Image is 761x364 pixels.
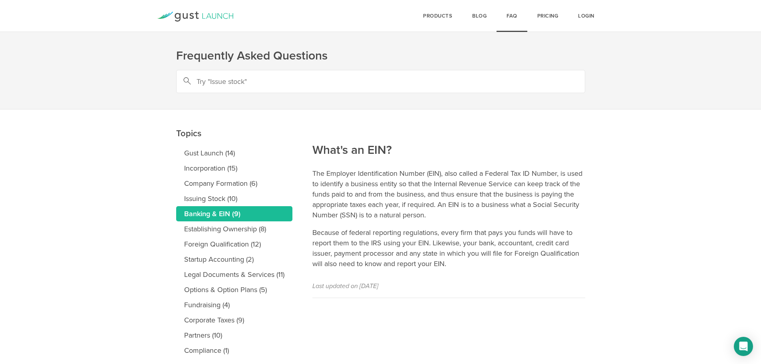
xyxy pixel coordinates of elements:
a: Incorporation (15) [176,161,292,176]
a: Corporate Taxes (9) [176,312,292,328]
input: Try "Issue stock" [176,70,585,93]
h1: Frequently Asked Questions [176,48,585,64]
a: Issuing Stock (10) [176,191,292,206]
a: Options & Option Plans (5) [176,282,292,297]
a: Banking & EIN (9) [176,206,292,221]
a: Partners (10) [176,328,292,343]
h2: Topics [176,72,292,141]
a: Fundraising (4) [176,297,292,312]
a: Foreign Qualification (12) [176,237,292,252]
a: Gust Launch (14) [176,145,292,161]
a: Establishing Ownership (8) [176,221,292,237]
a: Legal Documents & Services (11) [176,267,292,282]
p: The Employer Identification Number (EIN), also called a Federal Tax ID Number, is used to identif... [312,168,585,220]
a: Startup Accounting (2) [176,252,292,267]
p: Because of federal reporting regulations, every firm that pays you funds will have to report them... [312,227,585,269]
h2: What's an EIN? [312,88,585,158]
p: Last updated on [DATE] [312,281,585,291]
a: Compliance (1) [176,343,292,358]
div: Open Intercom Messenger [734,337,753,356]
a: Company Formation (6) [176,176,292,191]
